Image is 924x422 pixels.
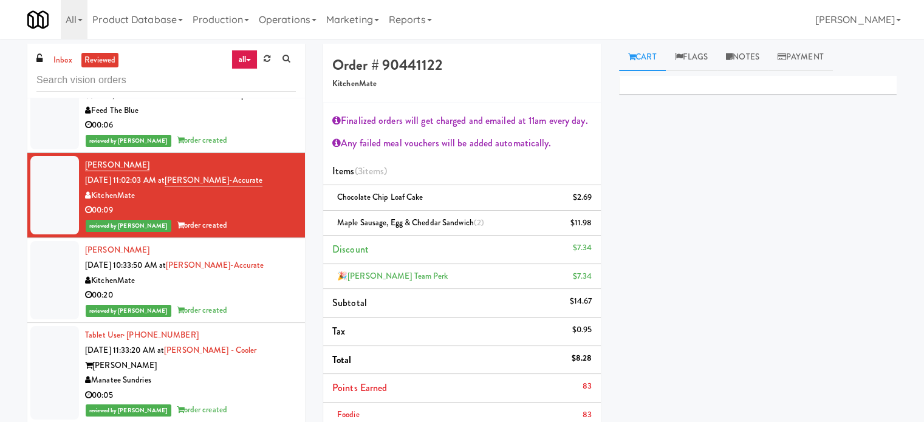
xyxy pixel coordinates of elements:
span: (2) [474,217,484,228]
a: [PERSON_NAME] - Cooler [164,344,256,356]
div: Any failed meal vouchers will be added automatically. [332,134,592,152]
span: Foodie [337,409,360,420]
div: $7.34 [573,269,592,284]
span: reviewed by [PERSON_NAME] [86,220,171,232]
div: $8.28 [572,351,592,366]
div: KitchenMate [85,273,296,288]
h4: Order # 90441122 [332,57,592,73]
a: inbox [50,53,75,68]
span: · [PHONE_NUMBER] [123,329,199,341]
a: [PERSON_NAME]-Accurate [166,259,264,271]
div: Finalized orders will get charged and emailed at 11am every day. [332,112,592,130]
div: Manatee Sundries [85,373,296,388]
span: reviewed by [PERSON_NAME] [86,305,171,317]
a: all [231,50,257,69]
div: $11.98 [570,216,592,231]
span: Discount [332,242,369,256]
div: Feed The Blue [85,103,296,118]
a: [PERSON_NAME] [85,244,149,256]
div: 83 [583,379,592,394]
span: [DATE] 10:33:50 AM at [85,259,166,271]
span: Total [332,353,352,367]
span: Chocolate Chip Loaf Cake [337,191,423,203]
a: reviewed [81,53,119,68]
span: Tax [332,324,345,338]
span: order created [177,219,227,231]
span: order created [177,304,227,316]
input: Search vision orders [36,69,296,92]
div: $14.67 [569,294,592,309]
span: Maple Sausage, Egg & Cheddar Sandwich [337,217,484,228]
a: Payment [768,44,833,71]
div: $2.69 [573,190,592,205]
span: (3 ) [355,164,388,178]
span: Subtotal [332,296,367,310]
a: Cart [619,44,666,71]
a: [PERSON_NAME]-Accurate [165,174,262,186]
a: [PERSON_NAME] [85,159,149,171]
span: Points Earned [332,381,387,395]
span: reviewed by [PERSON_NAME] [86,135,171,147]
div: 00:06 [85,118,296,133]
li: [PERSON_NAME][DATE] 11:02:03 AM at[PERSON_NAME]-AccurateKitchenMate00:09reviewed by [PERSON_NAME]... [27,153,305,238]
h5: KitchenMate [332,80,592,89]
span: 🎉[PERSON_NAME] Team Perk [337,270,448,282]
div: $7.34 [573,240,592,256]
div: KitchenMate [85,188,296,203]
ng-pluralize: items [363,164,385,178]
span: [DATE] 11:02:03 AM at [85,174,165,186]
span: [DATE] 11:33:20 AM at [85,344,164,356]
a: Tablet User· [PHONE_NUMBER] [85,329,199,341]
span: order created [177,134,227,146]
span: reviewed by [PERSON_NAME] [86,404,171,417]
div: 00:09 [85,203,296,218]
div: 00:20 [85,288,296,303]
div: 00:05 [85,388,296,403]
img: Micromart [27,9,49,30]
a: Flags [666,44,717,71]
li: [PERSON_NAME][DATE] 10:33:50 AM at[PERSON_NAME]-AccurateKitchenMate00:20reviewed by [PERSON_NAME]... [27,238,305,323]
div: $0.95 [572,322,592,338]
div: [PERSON_NAME] [85,358,296,373]
span: Items [332,164,387,178]
a: Notes [717,44,768,71]
span: order created [177,404,227,415]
